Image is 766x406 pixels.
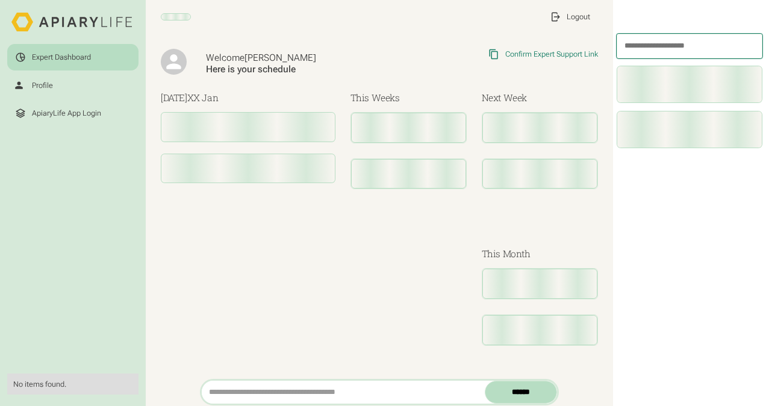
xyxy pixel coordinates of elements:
a: Expert Dashboard [7,44,138,70]
div: Welcome [206,52,400,64]
a: ApiaryLife App Login [7,100,138,126]
a: Logout [543,4,598,30]
h3: This Weeks [350,91,467,105]
span: XX Jan [187,92,219,104]
div: Here is your schedule [206,64,400,75]
div: No items found. [13,379,132,389]
div: Confirm Expert Support Link [505,49,598,59]
a: Profile [7,72,138,98]
div: Profile [32,81,53,90]
span: [PERSON_NAME] [244,52,316,63]
div: Logout [567,12,590,22]
h3: This Month [482,247,598,261]
div: ApiaryLife App Login [32,108,101,118]
h3: [DATE] [161,91,335,105]
h3: Next Week [482,91,598,105]
div: Expert Dashboard [32,52,91,62]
